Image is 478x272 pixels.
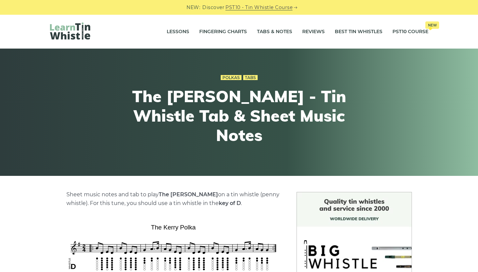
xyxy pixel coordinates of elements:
a: Fingering Charts [199,23,247,40]
strong: key of D [219,200,241,206]
a: Reviews [302,23,325,40]
strong: The [PERSON_NAME] [159,191,218,198]
h1: The [PERSON_NAME] - Tin Whistle Tab & Sheet Music Notes [116,87,363,145]
a: Lessons [167,23,189,40]
a: Best Tin Whistles [335,23,382,40]
a: Tabs [243,75,258,80]
p: Sheet music notes and tab to play on a tin whistle (penny whistle). For this tune, you should use... [66,190,280,208]
a: Polkas [221,75,242,80]
span: New [425,21,439,29]
a: Tabs & Notes [257,23,292,40]
img: LearnTinWhistle.com [50,22,90,40]
a: PST10 CourseNew [392,23,428,40]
